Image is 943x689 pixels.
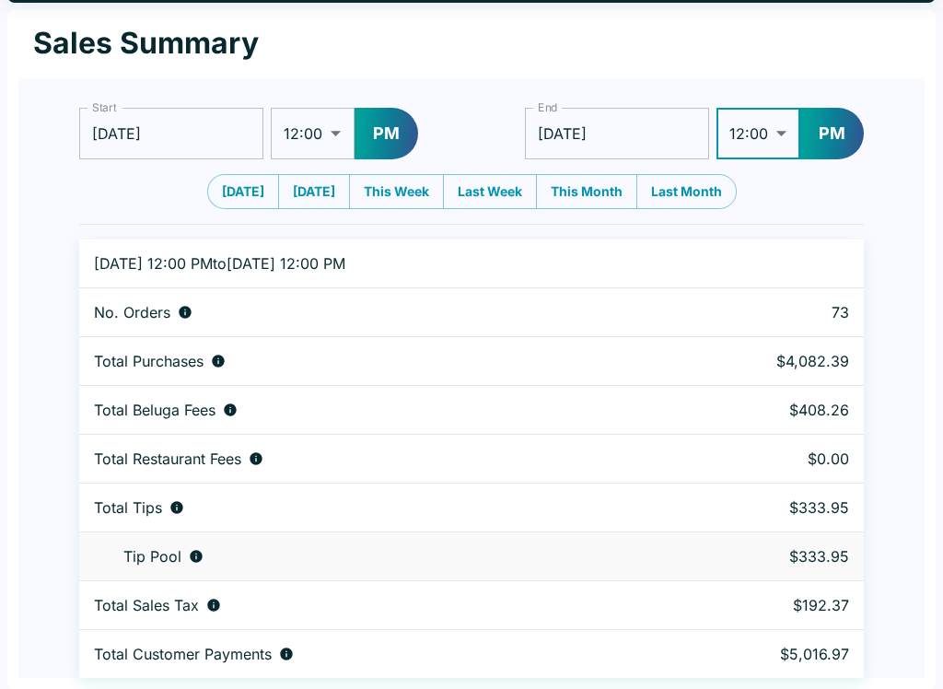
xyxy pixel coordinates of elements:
p: Total Sales Tax [94,596,199,614]
button: PM [800,108,864,159]
label: End [538,99,558,115]
label: Start [92,99,116,115]
button: This Month [536,174,637,209]
button: Last Month [636,174,737,209]
p: $192.37 [669,596,849,614]
h1: Sales Summary [33,25,259,62]
p: Tip Pool [123,547,181,566]
p: $333.95 [669,498,849,517]
p: $333.95 [669,547,849,566]
p: Total Tips [94,498,162,517]
p: 73 [669,303,849,321]
p: Total Purchases [94,352,204,370]
div: Aggregate order subtotals [94,352,640,370]
div: Tips unclaimed by a waiter [94,547,640,566]
button: This Week [349,174,444,209]
p: $0.00 [669,450,849,468]
div: Total amount paid for orders by diners [94,645,640,663]
p: Total Restaurant Fees [94,450,241,468]
button: Last Week [443,174,537,209]
p: $5,016.97 [669,645,849,663]
div: Fees paid by diners to restaurant [94,450,640,468]
p: $408.26 [669,401,849,419]
div: Combined individual and pooled tips [94,498,640,517]
button: [DATE] [207,174,279,209]
div: Sales tax paid by diners [94,596,640,614]
input: Choose date, selected date is Sep 1, 2025 [79,108,263,159]
div: Number of orders placed [94,303,640,321]
button: [DATE] [278,174,350,209]
div: Fees paid by diners to Beluga [94,401,640,419]
p: $4,082.39 [669,352,849,370]
button: PM [355,108,418,159]
p: [DATE] 12:00 PM to [DATE] 12:00 PM [94,254,640,273]
p: Total Customer Payments [94,645,272,663]
p: Total Beluga Fees [94,401,215,419]
p: No. Orders [94,303,170,321]
input: Choose date, selected date is Sep 30, 2025 [525,108,709,159]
